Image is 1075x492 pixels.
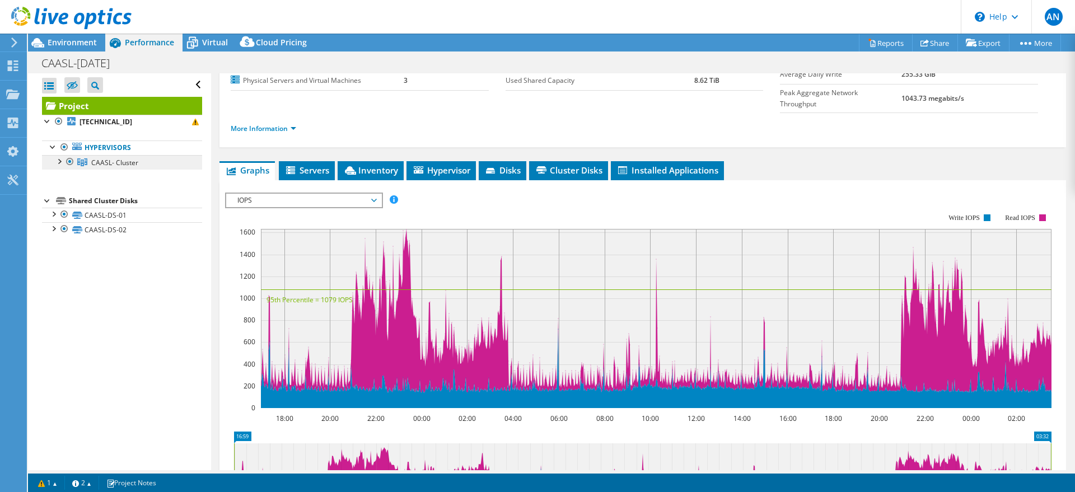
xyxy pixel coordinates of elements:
[240,227,255,237] text: 1600
[901,93,964,103] b: 1043.73 megabits/s
[780,69,901,80] label: Average Daily Write
[64,476,99,490] a: 2
[36,57,127,69] h1: CAASL-[DATE]
[276,414,293,423] text: 18:00
[504,414,522,423] text: 04:00
[404,76,408,85] b: 3
[343,165,398,176] span: Inventory
[202,37,228,48] span: Virtual
[48,37,97,48] span: Environment
[240,250,255,259] text: 1400
[596,414,614,423] text: 08:00
[901,69,936,79] b: 255.33 GiB
[550,414,568,423] text: 06:00
[256,37,307,48] span: Cloud Pricing
[484,165,521,176] span: Disks
[871,414,888,423] text: 20:00
[957,34,1009,51] a: Export
[642,414,659,423] text: 10:00
[284,165,329,176] span: Servers
[1045,8,1063,26] span: AN
[859,34,913,51] a: Reports
[42,155,202,170] a: CAASL- Cluster
[975,12,985,22] svg: \n
[240,271,255,281] text: 1200
[240,293,255,303] text: 1000
[244,315,255,325] text: 800
[733,414,751,423] text: 14:00
[948,214,980,222] text: Write IOPS
[1008,414,1025,423] text: 02:00
[251,403,255,413] text: 0
[535,165,602,176] span: Cluster Disks
[321,414,339,423] text: 20:00
[99,476,164,490] a: Project Notes
[694,76,719,85] b: 8.62 TiB
[231,75,404,86] label: Physical Servers and Virtual Machines
[231,124,296,133] a: More Information
[80,117,132,126] b: [TECHNICAL_ID]
[30,476,65,490] a: 1
[244,337,255,346] text: 600
[912,34,958,51] a: Share
[412,165,470,176] span: Hypervisor
[42,222,202,237] a: CAASL-DS-02
[42,140,202,155] a: Hypervisors
[779,414,797,423] text: 16:00
[1009,34,1061,51] a: More
[267,295,353,304] text: 95th Percentile = 1079 IOPS
[225,165,269,176] span: Graphs
[1006,214,1036,222] text: Read IOPS
[367,414,385,423] text: 22:00
[69,194,202,208] div: Shared Cluster Disks
[917,414,934,423] text: 22:00
[244,381,255,391] text: 200
[459,414,476,423] text: 02:00
[413,414,431,423] text: 00:00
[962,414,980,423] text: 00:00
[616,165,718,176] span: Installed Applications
[506,75,694,86] label: Used Shared Capacity
[244,359,255,369] text: 400
[688,414,705,423] text: 12:00
[125,37,174,48] span: Performance
[232,194,376,207] span: IOPS
[42,208,202,222] a: CAASL-DS-01
[42,97,202,115] a: Project
[42,115,202,129] a: [TECHNICAL_ID]
[780,87,901,110] label: Peak Aggregate Network Throughput
[825,414,842,423] text: 18:00
[91,158,138,167] span: CAASL- Cluster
